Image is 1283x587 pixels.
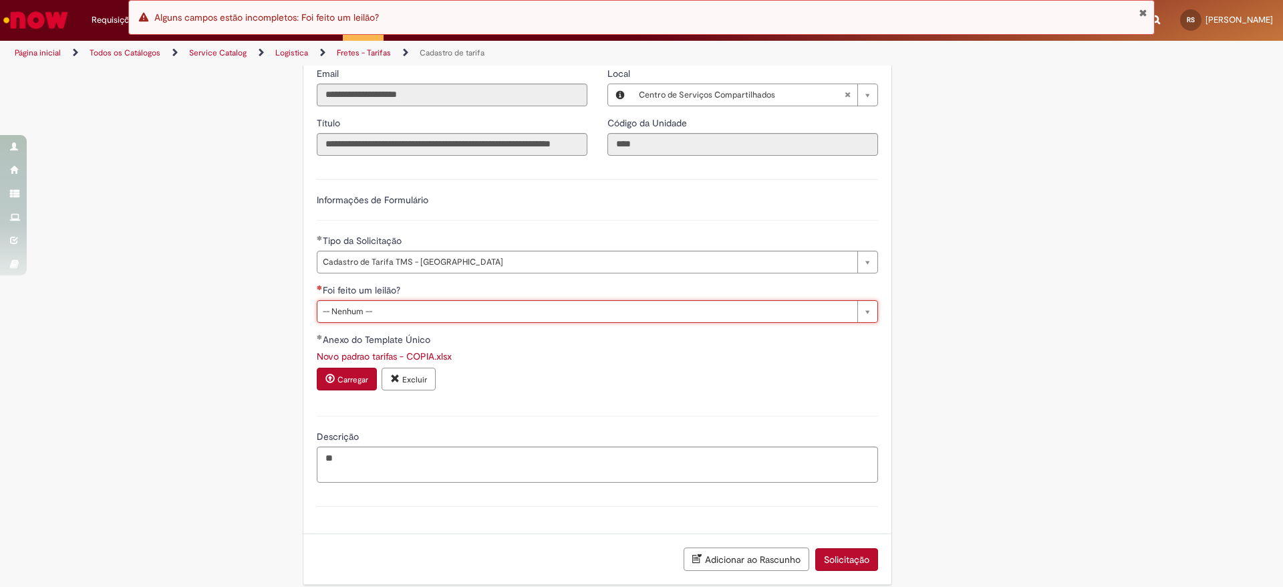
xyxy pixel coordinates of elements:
span: Centro de Serviços Compartilhados [639,84,844,106]
a: Download de Novo padrao tarifas - COPIA.xlsx [317,350,452,362]
a: Cadastro de tarifa [420,47,484,58]
span: Somente leitura - Código da Unidade [607,117,690,129]
span: RS [1187,15,1195,24]
span: Anexo do Template Único [323,334,433,346]
label: Somente leitura - Email [317,67,341,80]
input: Email [317,84,587,106]
a: Logistica [275,47,308,58]
ul: Trilhas de página [10,41,845,66]
button: Fechar Notificação [1139,7,1147,18]
label: Informações de Formulário [317,194,428,206]
span: Descrição [317,431,362,443]
span: Local [607,68,633,80]
span: Obrigatório Preenchido [317,235,323,241]
button: Solicitação [815,548,878,571]
textarea: Descrição [317,447,878,483]
button: Excluir anexo Novo padrao tarifas - COPIA.xlsx [382,368,436,390]
input: Título [317,133,587,156]
span: Foi feito um leilão? [323,284,403,296]
small: Carregar [337,374,368,385]
a: Centro de Serviços CompartilhadosLimpar campo Local [632,84,877,106]
img: ServiceNow [1,7,70,33]
a: Todos os Catálogos [90,47,160,58]
span: Necessários [317,285,323,290]
span: Cadastro de Tarifa TMS - [GEOGRAPHIC_DATA] [323,251,851,273]
label: Somente leitura - Título [317,116,343,130]
span: Requisições [92,13,138,27]
abbr: Limpar campo Local [837,84,857,106]
span: Tipo da Solicitação [323,235,404,247]
span: [PERSON_NAME] [1205,14,1273,25]
span: -- Nenhum -- [323,301,851,322]
a: Fretes - Tarifas [337,47,391,58]
button: Carregar anexo de Anexo do Template Único Required [317,368,377,390]
small: Excluir [402,374,427,385]
button: Adicionar ao Rascunho [684,548,809,571]
a: Página inicial [15,47,61,58]
span: Somente leitura - Título [317,117,343,129]
label: Somente leitura - Código da Unidade [607,116,690,130]
span: Somente leitura - Email [317,68,341,80]
a: Service Catalog [189,47,247,58]
button: Local, Visualizar este registro Centro de Serviços Compartilhados [608,84,632,106]
span: Obrigatório Preenchido [317,334,323,340]
span: Alguns campos estão incompletos: Foi feito um leilão? [154,11,379,23]
input: Código da Unidade [607,133,878,156]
